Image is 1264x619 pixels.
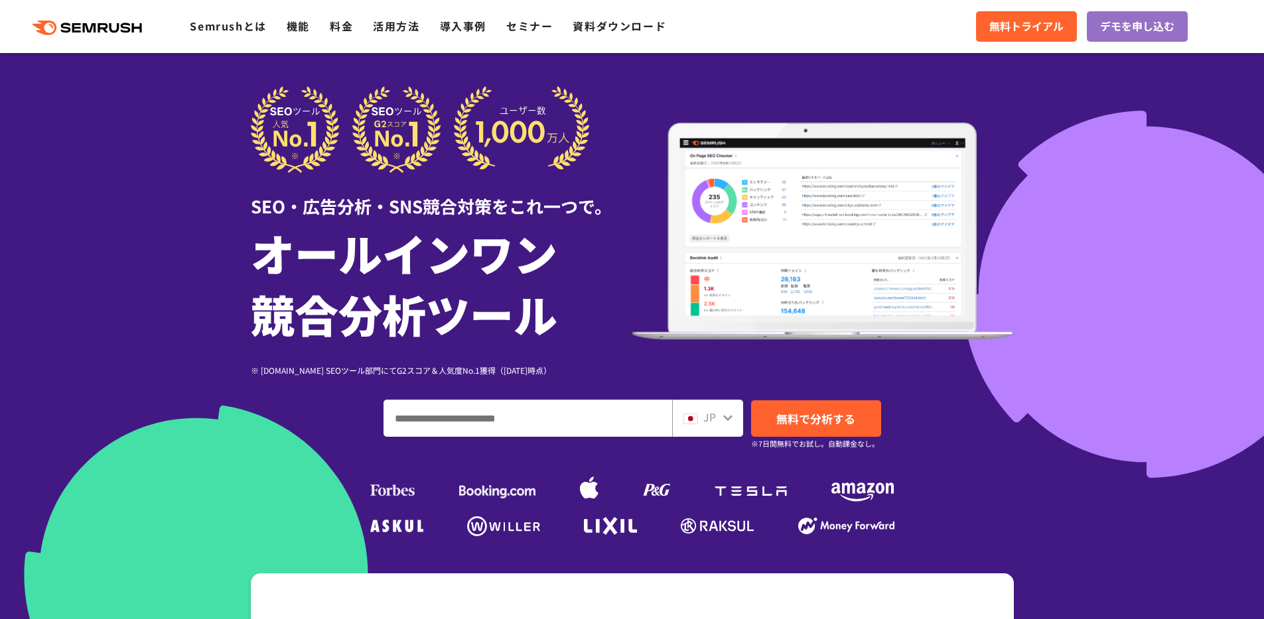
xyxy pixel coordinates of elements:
[287,18,310,34] a: 機能
[190,18,266,34] a: Semrushとは
[330,18,353,34] a: 料金
[989,18,1064,35] span: 無料トライアル
[703,409,716,425] span: JP
[251,222,632,344] h1: オールインワン 競合分析ツール
[384,400,671,436] input: ドメイン、キーワードまたはURLを入力してください
[976,11,1077,42] a: 無料トライアル
[373,18,419,34] a: 活用方法
[751,400,881,437] a: 無料で分析する
[506,18,553,34] a: セミナー
[251,173,632,219] div: SEO・広告分析・SNS競合対策をこれ一つで。
[573,18,666,34] a: 資料ダウンロード
[1087,11,1188,42] a: デモを申し込む
[1100,18,1174,35] span: デモを申し込む
[776,410,855,427] span: 無料で分析する
[440,18,486,34] a: 導入事例
[251,364,632,376] div: ※ [DOMAIN_NAME] SEOツール部門にてG2スコア＆人気度No.1獲得（[DATE]時点）
[751,437,879,450] small: ※7日間無料でお試し。自動課金なし。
